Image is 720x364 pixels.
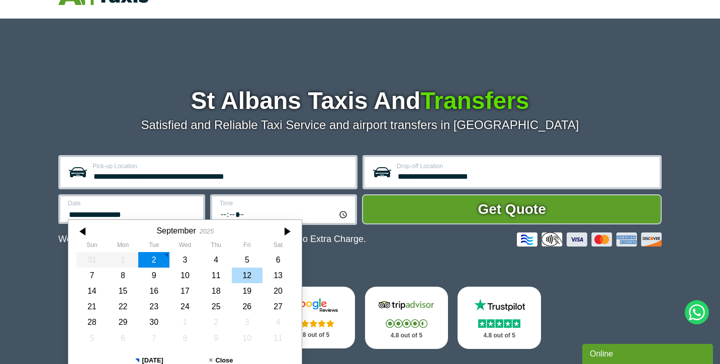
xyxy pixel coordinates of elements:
[232,268,263,283] div: 12 September 2025
[458,287,541,349] a: Trustpilot Stars 4.8 out of 5
[201,314,232,330] div: 02 October 2025
[478,319,520,328] img: Stars
[201,299,232,314] div: 25 September 2025
[76,314,108,330] div: 28 September 2025
[76,241,108,252] th: Sunday
[58,118,662,132] p: Satisfied and Reliable Taxi Service and airport transfers in [GEOGRAPHIC_DATA]
[138,268,169,283] div: 09 September 2025
[201,283,232,299] div: 18 September 2025
[76,268,108,283] div: 07 September 2025
[469,329,530,342] p: 4.8 out of 5
[169,330,201,346] div: 08 October 2025
[284,298,344,313] img: Google
[517,232,662,247] img: Credit And Debit Cards
[232,314,263,330] div: 03 October 2025
[232,299,263,314] div: 26 September 2025
[201,252,232,268] div: 04 September 2025
[232,241,263,252] th: Friday
[76,299,108,314] div: 21 September 2025
[262,268,294,283] div: 13 September 2025
[108,299,139,314] div: 22 September 2025
[201,241,232,252] th: Thursday
[108,283,139,299] div: 15 September 2025
[420,87,529,114] span: Transfers
[108,330,139,346] div: 06 October 2025
[108,252,139,268] div: 01 September 2025
[220,200,349,206] label: Time
[138,314,169,330] div: 30 September 2025
[169,268,201,283] div: 10 September 2025
[76,283,108,299] div: 14 September 2025
[138,241,169,252] th: Tuesday
[262,330,294,346] div: 11 October 2025
[108,268,139,283] div: 08 September 2025
[58,234,366,245] p: We Now Accept Card & Contactless Payment In
[365,287,448,349] a: Tripadvisor Stars 4.8 out of 5
[200,227,214,235] div: 2025
[138,283,169,299] div: 16 September 2025
[251,234,366,244] span: The Car at No Extra Charge.
[376,298,436,313] img: Tripadvisor
[138,330,169,346] div: 07 October 2025
[108,314,139,330] div: 29 September 2025
[76,330,108,346] div: 05 October 2025
[262,283,294,299] div: 20 September 2025
[283,329,344,341] p: 4.8 out of 5
[201,330,232,346] div: 09 October 2025
[272,287,355,348] a: Google Stars 4.8 out of 5
[376,329,437,342] p: 4.8 out of 5
[362,194,662,224] button: Get Quote
[397,163,654,169] label: Drop-off Location
[262,299,294,314] div: 27 September 2025
[469,298,529,313] img: Trustpilot
[169,283,201,299] div: 17 September 2025
[169,241,201,252] th: Wednesday
[386,319,427,328] img: Stars
[169,299,201,314] div: 24 September 2025
[169,314,201,330] div: 01 October 2025
[293,319,334,327] img: Stars
[262,241,294,252] th: Saturday
[58,89,662,113] h1: St Albans Taxis And
[582,342,715,364] iframe: chat widget
[138,299,169,314] div: 23 September 2025
[262,314,294,330] div: 04 October 2025
[169,252,201,268] div: 03 September 2025
[232,330,263,346] div: 10 October 2025
[201,268,232,283] div: 11 September 2025
[138,252,169,268] div: 02 September 2025
[156,226,196,235] div: September
[76,252,108,268] div: 31 August 2025
[232,283,263,299] div: 19 September 2025
[262,252,294,268] div: 06 September 2025
[68,200,197,206] label: Date
[232,252,263,268] div: 05 September 2025
[93,163,349,169] label: Pick-up Location
[108,241,139,252] th: Monday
